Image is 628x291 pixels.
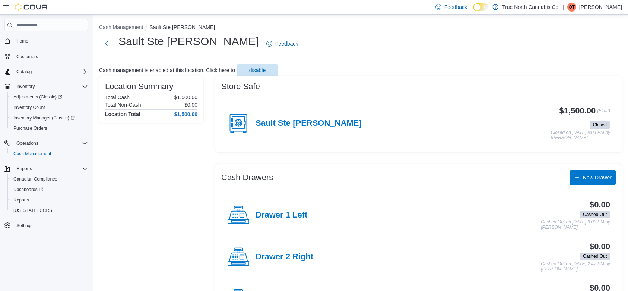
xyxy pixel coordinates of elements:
a: Inventory Count [10,103,48,112]
nav: An example of EuiBreadcrumbs [99,24,622,32]
button: Purchase Orders [7,123,91,134]
button: Inventory [1,81,91,92]
a: Inventory Manager (Classic) [7,113,91,123]
span: Washington CCRS [10,206,88,215]
img: Cova [15,3,48,11]
span: Ot [569,3,575,12]
span: Cashed Out [580,211,610,218]
button: Canadian Compliance [7,174,91,184]
a: Purchase Orders [10,124,50,133]
span: Settings [13,221,88,230]
p: [PERSON_NAME] [579,3,622,12]
p: True North Cannabis Co. [502,3,560,12]
button: Inventory Count [7,102,91,113]
nav: Complex example [4,32,88,250]
h4: Drawer 1 Left [256,210,307,220]
button: Sault Ste [PERSON_NAME] [149,24,215,30]
a: Reports [10,195,32,204]
span: Canadian Compliance [13,176,57,182]
button: [US_STATE] CCRS [7,205,91,216]
span: Inventory Count [10,103,88,112]
button: Reports [13,164,35,173]
span: Home [13,36,88,46]
a: Adjustments (Classic) [10,93,65,101]
span: Inventory [13,82,88,91]
div: Oleksandr terekhov [567,3,576,12]
a: [US_STATE] CCRS [10,206,55,215]
button: disable [237,64,278,76]
a: Cash Management [10,149,54,158]
a: Adjustments (Classic) [7,92,91,102]
span: Cash Management [13,151,51,157]
button: Catalog [1,66,91,77]
span: Cashed Out [583,211,607,218]
button: Reports [1,163,91,174]
span: Feedback [444,3,467,11]
h6: Total Cash [105,94,130,100]
h4: $1,500.00 [174,111,197,117]
input: Dark Mode [473,3,489,11]
h3: Store Safe [221,82,260,91]
span: Customers [16,54,38,60]
button: Inventory [13,82,38,91]
span: Dark Mode [473,11,473,12]
span: Feedback [275,40,298,47]
span: Inventory Manager (Classic) [10,113,88,122]
h3: $1,500.00 [559,106,596,115]
span: Closed [593,122,607,128]
span: Cash Management [10,149,88,158]
h3: $0.00 [590,242,610,251]
button: Next [99,36,114,51]
a: Feedback [263,36,301,51]
button: Customers [1,51,91,62]
span: Customers [13,51,88,61]
a: Customers [13,52,41,61]
button: Catalog [13,67,35,76]
h3: Location Summary [105,82,173,91]
h4: Drawer 2 Right [256,252,313,262]
span: New Drawer [583,174,612,181]
p: (Float) [597,106,610,120]
span: Reports [13,164,88,173]
span: Adjustments (Classic) [10,93,88,101]
span: Home [16,38,28,44]
h4: Sault Ste [PERSON_NAME] [256,119,362,128]
a: Settings [13,221,35,230]
p: Closed on [DATE] 9:04 PM by [PERSON_NAME] [551,130,610,140]
span: Reports [13,197,29,203]
h6: Total Non-Cash [105,102,141,108]
h3: $0.00 [590,200,610,209]
span: Reports [10,195,88,204]
button: Operations [13,139,41,148]
button: Cash Management [99,24,143,30]
span: Dashboards [10,185,88,194]
span: Operations [13,139,88,148]
button: Settings [1,220,91,231]
button: Reports [7,195,91,205]
span: Cashed Out [583,253,607,260]
span: Operations [16,140,38,146]
p: Cash management is enabled at this location. Click here to [99,67,235,73]
button: New Drawer [570,170,616,185]
h1: Sault Ste [PERSON_NAME] [118,34,259,49]
span: Inventory Count [13,104,45,110]
span: Dashboards [13,187,43,193]
span: Cashed Out [580,253,610,260]
span: Purchase Orders [13,125,47,131]
span: Catalog [13,67,88,76]
span: Settings [16,223,32,229]
a: Inventory Manager (Classic) [10,113,78,122]
span: Inventory [16,84,35,90]
span: Purchase Orders [10,124,88,133]
p: Cashed Out on [DATE] 9:03 PM by [PERSON_NAME] [541,220,610,230]
h3: Cash Drawers [221,173,273,182]
a: Home [13,37,31,46]
button: Home [1,35,91,46]
h4: Location Total [105,111,140,117]
p: Cashed Out on [DATE] 2:47 PM by [PERSON_NAME] [541,262,610,272]
span: Adjustments (Classic) [13,94,62,100]
p: $1,500.00 [174,94,197,100]
span: Canadian Compliance [10,175,88,184]
a: Dashboards [7,184,91,195]
span: [US_STATE] CCRS [13,207,52,213]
